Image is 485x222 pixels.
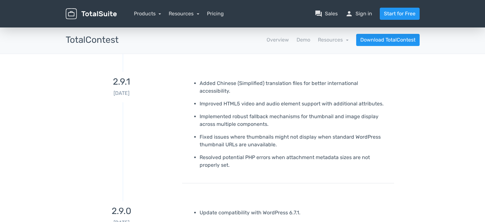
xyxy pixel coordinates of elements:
[207,10,224,18] a: Pricing
[66,206,177,216] h3: 2.9.0
[200,80,389,95] p: Added Chinese (Simplified) translation files for better international accessibility.
[169,11,199,17] a: Resources
[267,36,289,44] a: Overview
[200,133,389,149] p: Fixed issues where thumbnails might not display when standard WordPress thumbnail URLs are unavai...
[200,209,389,217] p: Update compatibility with WordPress 6.7.1.
[315,10,338,18] a: question_answerSales
[66,35,119,45] h3: TotalContest
[66,89,177,97] p: [DATE]
[318,37,349,43] a: Resources
[315,10,322,18] span: question_answer
[134,11,161,17] a: Products
[356,34,420,46] a: Download TotalContest
[200,154,389,169] p: Resolved potential PHP errors when attachment metadata sizes are not properly set.
[66,8,117,19] img: TotalSuite for WordPress
[345,10,372,18] a: personSign in
[297,36,310,44] a: Demo
[200,113,389,128] p: Implemented robust fallback mechanisms for thumbnail and image display across multiple components.
[66,77,177,87] h3: 2.9.1
[345,10,353,18] span: person
[200,100,389,108] p: Improved HTML5 video and audio element support with additional attributes.
[380,8,420,20] a: Start for Free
